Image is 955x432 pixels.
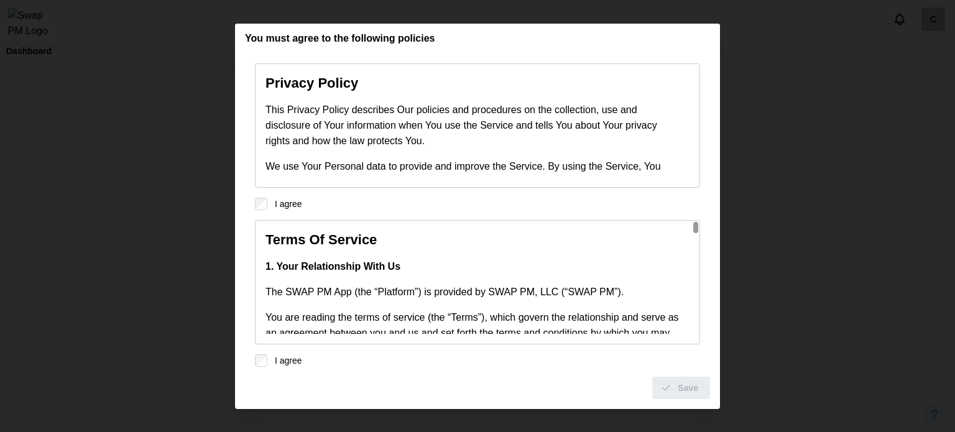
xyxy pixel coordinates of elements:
[265,285,682,300] p: The SWAP PM App (the “Platform”) is provided by SWAP PM, LLC (“SWAP PM”).
[265,159,682,190] p: We use Your Personal data to provide and improve the Service. By using the Service, You agree to ...
[267,198,302,210] label: I agree
[267,354,302,367] label: I agree
[265,103,682,149] p: This Privacy Policy describes Our policies and procedures on the collection, use and disclosure o...
[265,261,400,272] strong: 1. Your Relationship With Us
[245,34,435,44] h2: You must agree to the following policies
[265,74,682,93] h3: Privacy Policy
[265,231,682,250] h3: Terms Of Service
